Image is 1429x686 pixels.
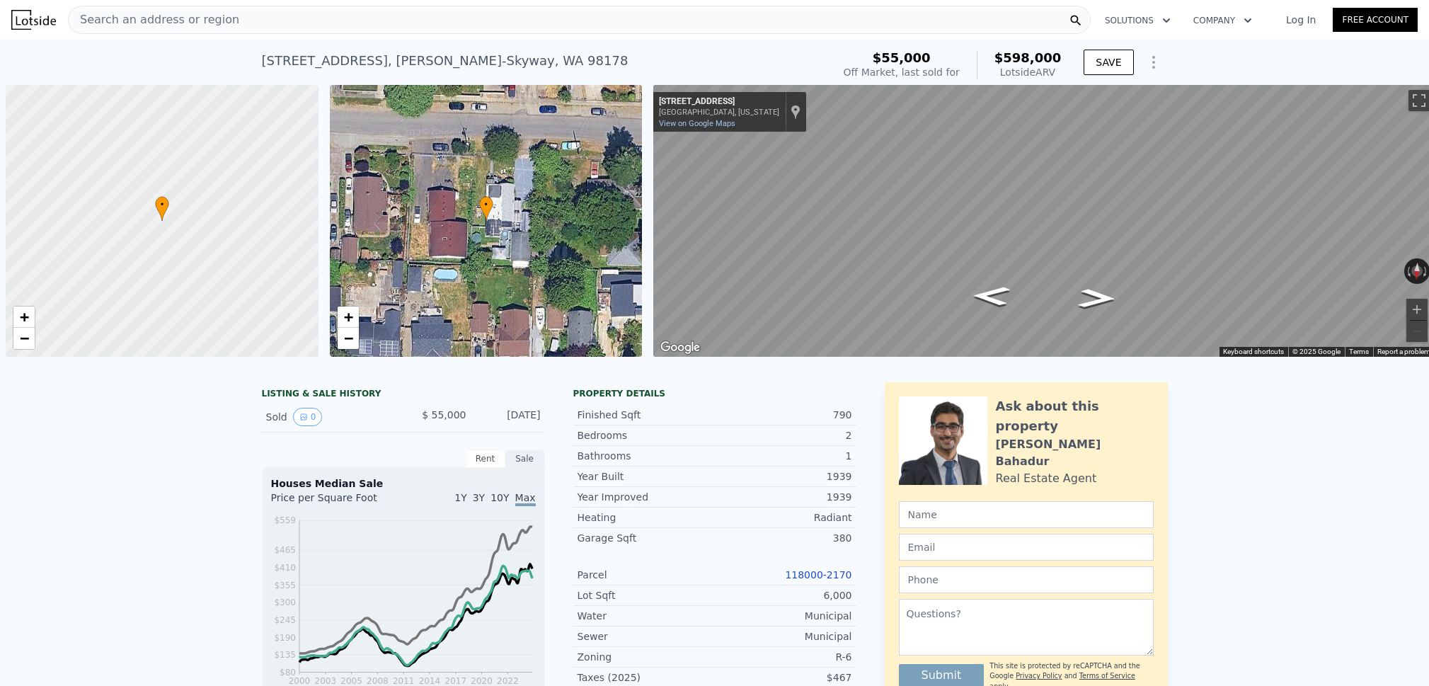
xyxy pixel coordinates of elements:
tspan: 2003 [314,676,336,686]
tspan: 2000 [288,676,310,686]
div: Year Built [578,469,715,484]
div: Municipal [715,629,852,644]
div: [GEOGRAPHIC_DATA], [US_STATE] [659,108,779,117]
span: − [343,329,352,347]
a: 118000-2170 [785,569,851,581]
div: Sewer [578,629,715,644]
div: Taxes (2025) [578,670,715,685]
button: Company [1182,8,1263,33]
div: Year Improved [578,490,715,504]
div: LISTING & SALE HISTORY [262,388,545,402]
tspan: $80 [280,668,296,678]
tspan: 2008 [367,676,389,686]
div: Lot Sqft [578,588,715,602]
span: 10Y [490,492,509,503]
button: Zoom in [1406,299,1428,320]
div: Rent [466,450,505,468]
div: 2 [715,428,852,442]
div: $467 [715,670,852,685]
button: Reset the view [1411,258,1423,285]
span: $55,000 [873,50,931,65]
button: View historical data [293,408,323,426]
a: Zoom in [13,307,35,328]
span: $598,000 [994,50,1062,65]
path: Go East, S 116th St [956,282,1026,310]
span: − [20,329,29,347]
tspan: 2011 [392,676,414,686]
span: 3Y [473,492,485,503]
input: Name [899,501,1154,528]
tspan: $190 [274,633,296,643]
div: 380 [715,531,852,545]
button: Show Options [1140,48,1168,76]
div: Price per Square Foot [271,491,403,513]
span: Search an address or region [69,11,239,28]
div: Off Market, last sold for [844,65,960,79]
div: Parcel [578,568,715,582]
tspan: 2022 [497,676,519,686]
div: 1939 [715,469,852,484]
div: [STREET_ADDRESS] , [PERSON_NAME]-Skyway , WA 98178 [262,51,629,71]
tspan: 2020 [471,676,493,686]
a: Privacy Policy [1016,672,1062,680]
div: Lotside ARV [994,65,1062,79]
div: • [479,196,493,221]
div: [DATE] [478,408,541,426]
a: Free Account [1333,8,1418,32]
tspan: $465 [274,545,296,555]
div: Water [578,609,715,623]
div: Bedrooms [578,428,715,442]
span: + [20,308,29,326]
button: Rotate counterclockwise [1404,258,1412,284]
img: Google [657,338,704,357]
span: $ 55,000 [422,409,466,421]
span: © 2025 Google [1292,348,1341,355]
div: Radiant [715,510,852,525]
a: Log In [1269,13,1333,27]
div: Zoning [578,650,715,664]
div: Municipal [715,609,852,623]
div: [STREET_ADDRESS] [659,96,779,108]
tspan: 2014 [418,676,440,686]
div: Ask about this property [996,396,1154,436]
tspan: 2005 [340,676,362,686]
div: Property details [573,388,856,399]
tspan: $355 [274,581,296,590]
button: Keyboard shortcuts [1223,347,1284,357]
span: • [479,198,493,211]
a: Terms of Service [1079,672,1135,680]
div: [PERSON_NAME] Bahadur [996,436,1154,470]
div: Sale [505,450,545,468]
a: View on Google Maps [659,119,735,128]
tspan: $135 [274,650,296,660]
div: Real Estate Agent [996,470,1097,487]
path: Go West, S 116th St [1062,285,1132,313]
div: Heating [578,510,715,525]
tspan: 2017 [444,676,466,686]
div: 1939 [715,490,852,504]
div: Houses Median Sale [271,476,536,491]
button: Zoom out [1406,321,1428,342]
div: Bathrooms [578,449,715,463]
a: Zoom in [338,307,359,328]
span: + [343,308,352,326]
div: Garage Sqft [578,531,715,545]
div: Finished Sqft [578,408,715,422]
a: Terms (opens in new tab) [1349,348,1369,355]
a: Open this area in Google Maps (opens a new window) [657,338,704,357]
tspan: $300 [274,598,296,607]
div: R-6 [715,650,852,664]
span: • [155,198,169,211]
input: Phone [899,566,1154,593]
span: 1Y [454,492,466,503]
input: Email [899,534,1154,561]
div: 1 [715,449,852,463]
button: SAVE [1084,50,1133,75]
span: Max [515,492,536,506]
div: 790 [715,408,852,422]
tspan: $559 [274,515,296,525]
tspan: $245 [274,615,296,625]
tspan: $410 [274,563,296,573]
div: 6,000 [715,588,852,602]
a: Show location on map [791,104,800,120]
